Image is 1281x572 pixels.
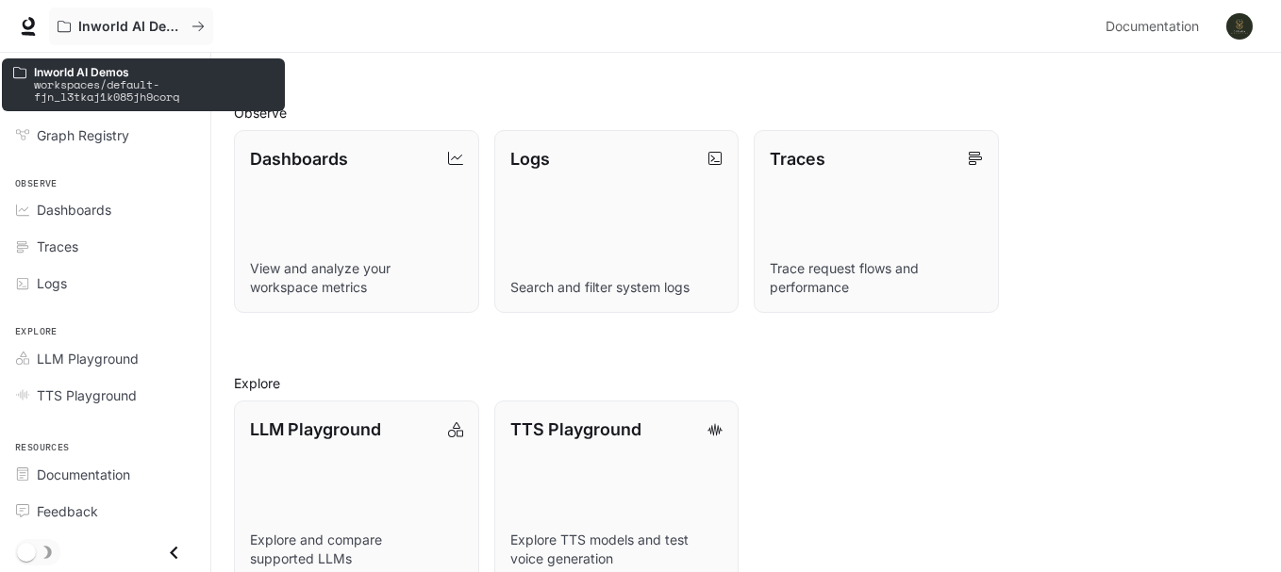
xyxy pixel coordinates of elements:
img: User avatar [1226,13,1253,40]
p: Dashboards [250,146,348,172]
button: All workspaces [49,8,213,45]
span: TTS Playground [37,385,137,405]
p: workspaces/default-fjn_l3tkaj1k085jh9corq [34,78,274,103]
span: Documentation [37,465,130,484]
a: Logs [8,267,203,300]
p: TTS Playground [510,417,641,442]
a: Documentation [1098,8,1213,45]
p: Explore TTS models and test voice generation [510,531,724,568]
p: Search and filter system logs [510,278,724,297]
a: Graph Registry [8,119,203,152]
p: Trace request flows and performance [770,259,983,297]
a: TTS Playground [8,379,203,412]
p: View and analyze your workspace metrics [250,259,463,297]
p: Logs [510,146,550,172]
a: TracesTrace request flows and performance [754,130,999,314]
a: LLM Playground [8,342,203,375]
p: Explore and compare supported LLMs [250,531,463,568]
h2: Explore [234,373,1258,393]
a: DashboardsView and analyze your workspace metrics [234,130,479,314]
span: Dark mode toggle [17,541,36,562]
span: Documentation [1106,15,1199,39]
button: User avatar [1221,8,1258,45]
span: LLM Playground [37,349,139,368]
span: Feedback [37,501,98,521]
span: Dashboards [37,200,111,220]
h2: Observe [234,103,1258,123]
p: Inworld AI Demos [78,19,184,35]
span: Graph Registry [37,125,129,145]
a: Documentation [8,458,203,491]
p: LLM Playground [250,417,381,442]
span: Traces [37,237,78,256]
a: Dashboards [8,193,203,226]
p: Inworld AI Demos [34,66,274,78]
a: Feedback [8,495,203,528]
a: LogsSearch and filter system logs [494,130,740,314]
p: Traces [770,146,825,172]
span: Logs [37,273,67,293]
button: Close drawer [153,533,195,572]
a: Traces [8,230,203,263]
